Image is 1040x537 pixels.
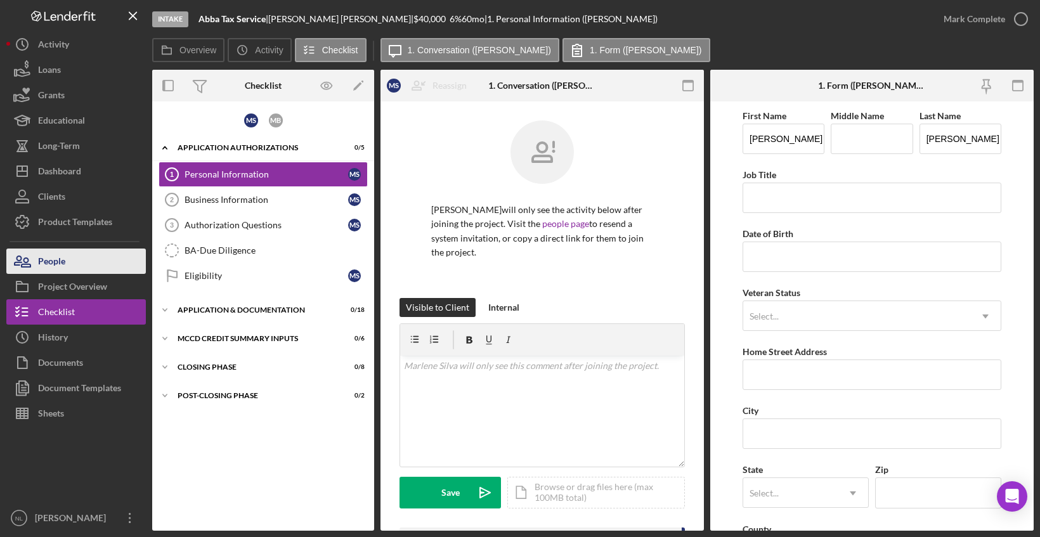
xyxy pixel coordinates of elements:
[178,306,333,314] div: Application & Documentation
[255,45,283,55] label: Activity
[179,45,216,55] label: Overview
[152,11,188,27] div: Intake
[38,82,65,111] div: Grants
[38,57,61,86] div: Loans
[348,193,361,206] div: M S
[6,375,146,401] a: Document Templates
[185,220,348,230] div: Authorization Questions
[170,171,174,178] tspan: 1
[997,481,1027,512] div: Open Intercom Messenger
[159,212,368,238] a: 3Authorization QuestionsMS
[6,350,146,375] a: Documents
[6,209,146,235] button: Product Templates
[944,6,1005,32] div: Mark Complete
[269,113,283,127] div: M B
[295,38,367,62] button: Checklist
[38,32,69,60] div: Activity
[348,168,361,181] div: M S
[6,133,146,159] button: Long-Term
[178,144,333,152] div: Application Authorizations
[920,110,961,121] label: Last Name
[431,203,653,260] p: [PERSON_NAME] will only see the activity below after joining the project. Visit the to resend a s...
[743,228,793,239] label: Date of Birth
[185,169,348,179] div: Personal Information
[6,108,146,133] button: Educational
[875,464,888,475] label: Zip
[562,38,710,62] button: 1. Form ([PERSON_NAME])
[38,133,80,162] div: Long-Term
[6,505,146,531] button: NL[PERSON_NAME]
[6,249,146,274] button: People
[743,346,827,357] label: Home Street Address
[488,298,519,317] div: Internal
[178,335,333,342] div: MCCD Credit Summary Inputs
[743,169,776,180] label: Job Title
[6,82,146,108] button: Grants
[322,45,358,55] label: Checklist
[159,187,368,212] a: 2Business InformationMS
[198,13,266,24] b: Abba Tax Service
[6,159,146,184] button: Dashboard
[159,238,368,263] a: BA-Due Diligence
[342,306,365,314] div: 0 / 18
[159,263,368,288] a: EligibilityMS
[38,184,65,212] div: Clients
[38,159,81,187] div: Dashboard
[462,14,484,24] div: 60 mo
[488,81,596,91] div: 1. Conversation ([PERSON_NAME])
[342,363,365,371] div: 0 / 8
[6,401,146,426] a: Sheets
[178,392,333,399] div: Post-Closing Phase
[750,488,779,498] div: Select...
[482,298,526,317] button: Internal
[198,14,268,24] div: |
[542,218,589,229] a: people page
[38,401,64,429] div: Sheets
[406,298,469,317] div: Visible to Client
[170,221,174,229] tspan: 3
[743,405,758,416] label: City
[6,325,146,350] button: History
[342,392,365,399] div: 0 / 2
[6,299,146,325] button: Checklist
[152,38,224,62] button: Overview
[170,196,174,204] tspan: 2
[6,184,146,209] button: Clients
[831,110,884,121] label: Middle Name
[380,73,479,98] button: MSReassign
[178,363,333,371] div: Closing Phase
[32,505,114,534] div: [PERSON_NAME]
[185,271,348,281] div: Eligibility
[245,81,282,91] div: Checklist
[348,219,361,231] div: M S
[408,45,551,55] label: 1. Conversation ([PERSON_NAME])
[228,38,291,62] button: Activity
[38,108,85,136] div: Educational
[484,14,658,24] div: | 1. Personal Information ([PERSON_NAME])
[15,515,23,522] text: NL
[6,274,146,299] button: Project Overview
[38,375,121,404] div: Document Templates
[342,144,365,152] div: 0 / 5
[38,249,65,277] div: People
[441,477,460,508] div: Save
[38,209,112,238] div: Product Templates
[413,13,446,24] span: $40,000
[743,110,786,121] label: First Name
[348,269,361,282] div: M S
[400,298,476,317] button: Visible to Client
[185,195,348,205] div: Business Information
[387,79,401,93] div: M S
[244,113,258,127] div: M S
[743,524,771,534] label: County
[38,350,83,378] div: Documents
[6,57,146,82] button: Loans
[6,32,146,57] button: Activity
